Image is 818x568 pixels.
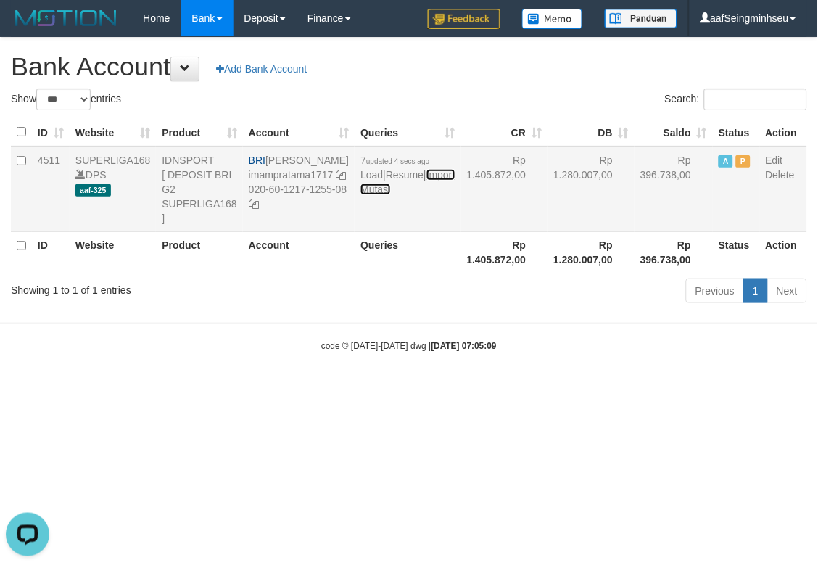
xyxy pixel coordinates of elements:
[386,169,424,181] a: Resume
[75,184,111,197] span: aaf-325
[360,155,429,166] span: 7
[461,147,548,232] td: Rp 1.405.872,00
[760,231,807,273] th: Action
[11,52,807,81] h1: Bank Account
[6,6,49,49] button: Open LiveChat chat widget
[461,118,548,147] th: CR: activate to sort column ascending
[743,279,768,303] a: 1
[548,118,635,147] th: DB: activate to sort column ascending
[70,147,157,232] td: DPS
[713,231,760,273] th: Status
[32,147,70,232] td: 4511
[713,118,760,147] th: Status
[360,155,455,195] span: | |
[766,169,795,181] a: Delete
[548,231,635,273] th: Rp 1.280.007,00
[32,118,70,147] th: ID: activate to sort column ascending
[70,118,157,147] th: Website: activate to sort column ascending
[336,169,347,181] a: Copy imampratama1717 to clipboard
[635,147,713,232] td: Rp 396.738,00
[156,231,243,273] th: Product
[665,89,807,110] label: Search:
[366,157,429,165] span: updated 4 secs ago
[355,231,460,273] th: Queries
[360,169,383,181] a: Load
[719,155,733,168] span: Active
[156,147,243,232] td: IDNSPORT [ DEPOSIT BRI G2 SUPERLIGA168 ]
[431,341,497,351] strong: [DATE] 07:05:09
[36,89,91,110] select: Showentries
[461,231,548,273] th: Rp 1.405.872,00
[70,231,157,273] th: Website
[767,279,807,303] a: Next
[522,9,583,29] img: Button%20Memo.svg
[428,9,500,29] img: Feedback.jpg
[11,89,121,110] label: Show entries
[704,89,807,110] input: Search:
[321,341,497,351] small: code © [DATE]-[DATE] dwg |
[243,231,355,273] th: Account
[249,198,259,210] a: Copy 020601217125508 to clipboard
[249,155,265,166] span: BRI
[249,169,334,181] a: imampratama1717
[548,147,635,232] td: Rp 1.280.007,00
[635,231,713,273] th: Rp 396.738,00
[605,9,677,28] img: panduan.png
[686,279,744,303] a: Previous
[75,155,151,166] a: SUPERLIGA168
[360,169,455,195] a: Import Mutasi
[243,118,355,147] th: Account: activate to sort column ascending
[207,57,316,81] a: Add Bank Account
[635,118,713,147] th: Saldo: activate to sort column ascending
[355,118,460,147] th: Queries: activate to sort column ascending
[11,7,121,29] img: MOTION_logo.png
[156,118,243,147] th: Product: activate to sort column ascending
[32,231,70,273] th: ID
[760,118,807,147] th: Action
[11,277,330,297] div: Showing 1 to 1 of 1 entries
[736,155,751,168] span: Paused
[243,147,355,232] td: [PERSON_NAME] 020-60-1217-1255-08
[766,155,783,166] a: Edit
